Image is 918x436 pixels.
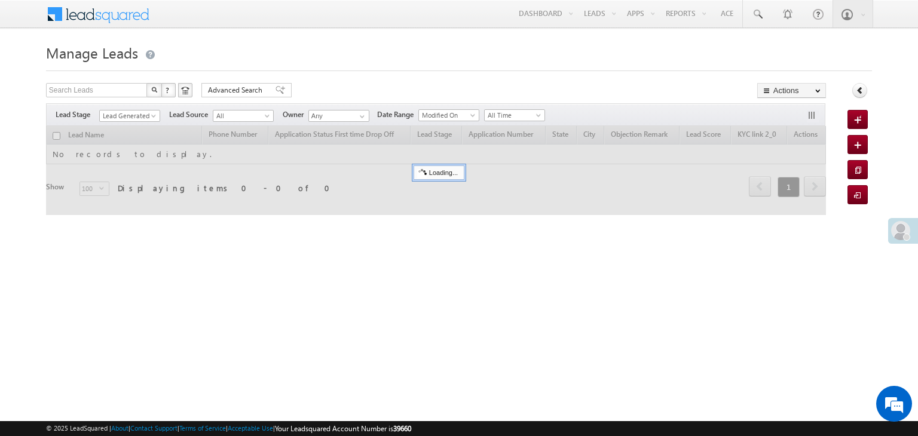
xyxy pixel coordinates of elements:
span: Lead Source [169,109,213,120]
a: Contact Support [130,424,178,432]
a: All Time [484,109,545,121]
button: ? [161,83,176,97]
span: Date Range [377,109,418,120]
span: 39660 [393,424,411,433]
div: Loading... [414,165,464,180]
img: Search [151,87,157,93]
span: All Time [485,110,541,121]
a: Lead Generated [99,110,160,122]
span: All [213,110,270,121]
span: © 2025 LeadSquared | | | | | [46,423,411,434]
a: Terms of Service [179,424,226,432]
span: Modified On [419,110,476,121]
span: Lead Stage [56,109,99,120]
button: Actions [757,83,826,98]
input: Type to Search [308,110,369,122]
span: Advanced Search [208,85,266,96]
span: Your Leadsquared Account Number is [275,424,411,433]
a: All [213,110,274,122]
span: ? [166,85,171,95]
a: About [111,424,128,432]
a: Show All Items [353,110,368,122]
a: Acceptable Use [228,424,273,432]
a: Modified On [418,109,479,121]
span: Owner [283,109,308,120]
span: Manage Leads [46,43,138,62]
span: Lead Generated [100,110,157,121]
